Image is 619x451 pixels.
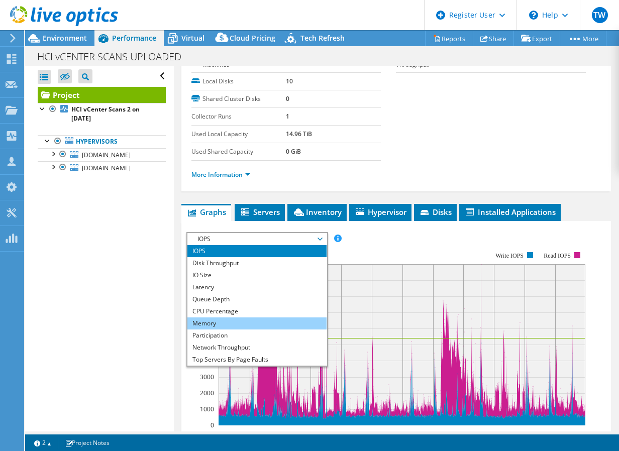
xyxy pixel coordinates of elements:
span: Virtual [181,33,204,43]
label: Shared Cluster Disks [191,94,286,104]
text: 04:00 [486,430,501,439]
label: Collector Runs [191,111,286,122]
a: Project Notes [58,436,117,449]
text: 20:00 [425,430,441,439]
a: More Information [191,170,250,179]
b: 10 [286,77,293,85]
a: 2 [27,436,58,449]
li: Latency [187,281,327,293]
text: 3000 [200,373,214,381]
span: Hypervisor [354,207,406,217]
li: Participation [187,329,327,342]
li: Network Throughput [187,342,327,354]
span: Graphs [186,207,226,217]
span: [DOMAIN_NAME] [82,164,131,172]
text: Read IOPS [544,252,571,259]
span: Tech Refresh [300,33,345,43]
svg: \n [529,11,538,20]
span: TW [592,7,608,23]
span: Cloud Pricing [230,33,275,43]
text: 12:00 [364,430,379,439]
li: IO Size [187,269,327,281]
a: Export [513,31,560,46]
a: [DOMAIN_NAME] [38,161,166,174]
li: IOPS [187,245,327,257]
b: 0 GiB [286,147,301,156]
a: HCI vCenter Scans 2 on [DATE] [38,103,166,125]
text: 1000 [200,405,214,413]
a: Share [473,31,514,46]
text: 08:00 [333,430,349,439]
label: Used Shared Capacity [191,147,286,157]
text: 12:00 [547,430,563,439]
text: 08:00 [517,430,532,439]
label: Local Disks [191,76,286,86]
text: 16:00 [211,430,227,439]
text: 2000 [200,389,214,397]
text: 00:00 [272,430,287,439]
li: Memory [187,317,327,329]
a: [DOMAIN_NAME] [38,148,166,161]
text: 20:00 [242,430,257,439]
a: Reports [425,31,473,46]
h1: HCI vCENTER SCANS UPLOADED [33,51,197,62]
a: Project [38,87,166,103]
li: Queue Depth [187,293,327,305]
li: CPU Percentage [187,305,327,317]
text: 00:00 [455,430,471,439]
b: 1 [286,112,289,121]
span: Servers [240,207,280,217]
text: 04:00 [302,430,318,439]
span: Disks [419,207,452,217]
li: Disk Throughput [187,257,327,269]
span: IOPS [192,233,322,245]
b: HCI vCenter Scans 2 on [DATE] [71,105,140,123]
span: Environment [43,33,87,43]
span: Inventory [292,207,342,217]
a: Hypervisors [38,135,166,148]
b: 0 [286,94,289,103]
text: 16:00 [394,430,410,439]
b: 14.96 TiB [286,130,312,138]
label: Used Local Capacity [191,129,286,139]
span: Installed Applications [464,207,556,217]
a: More [560,31,606,46]
text: Write IOPS [495,252,524,259]
span: [DOMAIN_NAME] [82,151,131,159]
text: 0 [211,421,214,429]
span: Performance [112,33,156,43]
li: Top Servers By Page Faults [187,354,327,366]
